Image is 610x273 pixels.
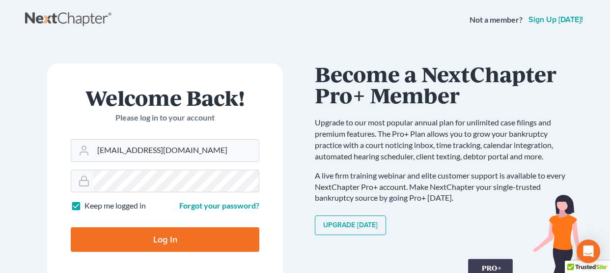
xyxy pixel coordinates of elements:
p: Please log in to your account [71,112,259,123]
h1: Become a NextChapter Pro+ Member [315,63,575,105]
h1: Welcome Back! [71,87,259,108]
strong: Not a member? [470,14,523,26]
label: Keep me logged in [84,200,146,212]
input: Log In [71,227,259,252]
a: Forgot your password? [179,201,259,210]
div: Open Intercom Messenger [577,240,600,263]
a: Upgrade [DATE] [315,215,386,235]
input: Email Address [93,140,259,161]
a: Sign up [DATE]! [527,16,585,24]
p: Upgrade to our most popular annual plan for unlimited case filings and premium features. The Pro+... [315,117,575,162]
p: A live firm training webinar and elite customer support is available to every NextChapter Pro+ ac... [315,170,575,204]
